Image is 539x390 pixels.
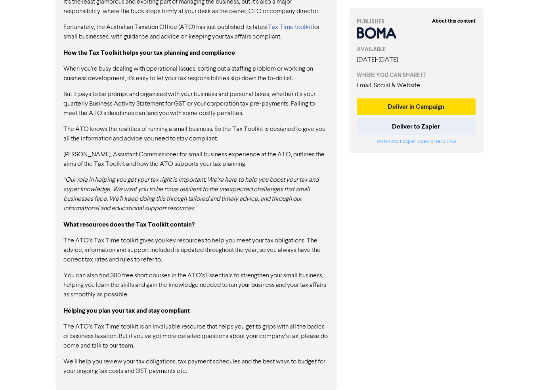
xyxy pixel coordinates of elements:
[63,125,329,144] p: The ATO knows the realities of running a small business. So the Tax Toolkit is designed to give y...
[63,23,329,42] p: Fortunately, the Australian Taxation Office (ATO) has just published its latest for small busines...
[63,322,329,351] p: The ATO’s Tax Time toolkit is an invaluable resource that helps you get to grips with all the bas...
[63,49,235,57] strong: How the Tax Toolkit helps your tax planning and compliance
[63,307,190,315] strong: Helping you plan your tax and stay compliant
[357,71,476,79] div: WHERE YOU CAN SHARE IT
[357,55,476,65] div: [DATE] - [DATE]
[357,81,476,90] div: Email, Social & Website
[357,98,476,115] button: Deliver in Campaign
[499,352,539,390] iframe: Chat Widget
[63,357,329,376] p: We’ll help you review your tax obligations, tax payment schedules and the best ways to budget for...
[377,139,429,144] a: Watch short Zapier video
[63,150,329,169] p: [PERSON_NAME], Assistant Commissioner for small business experience at the ATO, outlines the aims...
[357,138,476,145] div: or
[63,271,329,300] p: You can also find 300 free short courses in the ATO’s Essentials to strengthen your small busines...
[63,64,329,83] p: When you’re busy dealing with operational issues, sorting out a staffing problem or working on bu...
[268,24,312,31] a: Tax Time toolkit
[436,139,456,144] a: read FAQ
[357,17,476,26] div: PUBLISHER
[432,18,476,24] strong: About this content
[63,177,319,212] em: “Our role in helping you get your tax right is important. We're here to help you boost your tax a...
[357,45,476,54] div: AVAILABLE
[63,221,195,229] strong: What resources does the Tax Toolkit contain?
[63,90,329,118] p: But it pays to be prompt and organised with your business and personal taxes, whether it’s your q...
[357,118,476,135] button: Deliver to Zapier
[63,236,329,265] p: The ATO’s Tax Time toolkit gives you key resources to help you meet your tax obligations. The adv...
